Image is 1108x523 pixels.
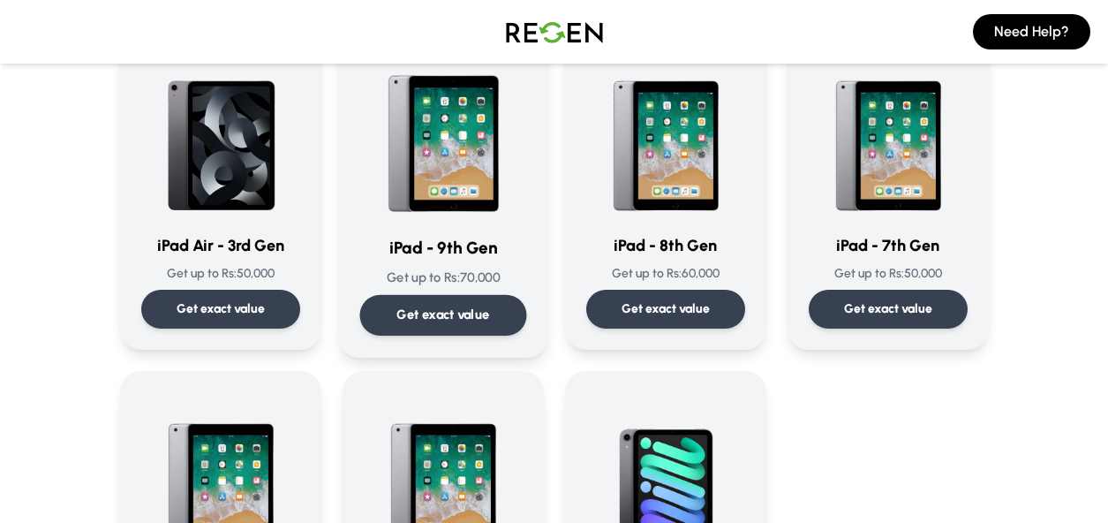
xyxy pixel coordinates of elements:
[586,233,745,258] h3: iPad - 8th Gen
[809,49,968,219] img: iPad - 7th Generation (2019)
[141,233,300,258] h3: iPad Air - 3rd Gen
[359,269,526,287] p: Get up to Rs: 70,000
[141,265,300,283] p: Get up to Rs: 50,000
[844,300,932,318] p: Get exact value
[359,236,526,261] h3: iPad - 9th Gen
[177,300,265,318] p: Get exact value
[396,306,489,324] p: Get exact value
[809,233,968,258] h3: iPad - 7th Gen
[586,265,745,283] p: Get up to Rs: 60,000
[586,49,745,219] img: iPad - 8th Generation (2020)
[973,14,1090,49] button: Need Help?
[493,7,616,57] img: Logo
[141,49,300,219] img: iPad Air - 3rd Generation (2019)
[622,300,710,318] p: Get exact value
[359,42,526,221] img: iPad - 9th Generation (2021)
[809,265,968,283] p: Get up to Rs: 50,000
